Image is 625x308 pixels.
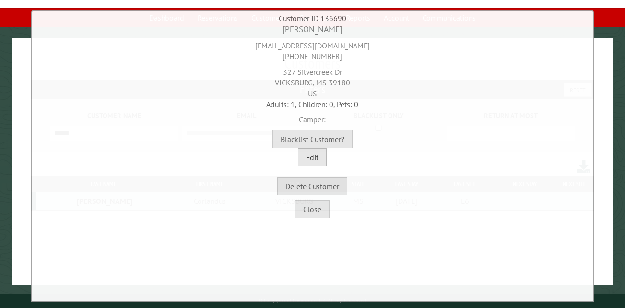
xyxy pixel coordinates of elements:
[272,130,353,148] button: Blacklist Customer?
[35,24,590,36] div: [PERSON_NAME]
[35,109,590,125] div: Camper:
[277,177,347,195] button: Delete Customer
[35,62,590,99] div: 327 Silvercreek Dr VICKSBURG, MS 39180 US
[192,9,244,27] a: Reservations
[340,9,376,27] a: Reports
[35,13,590,24] div: Customer ID 136690
[298,148,327,166] button: Edit
[259,297,367,304] small: © Campground Commander LLC. All rights reserved.
[293,9,338,27] a: Campsites
[35,36,590,62] div: [EMAIL_ADDRESS][DOMAIN_NAME] [PHONE_NUMBER]
[143,9,190,27] a: Dashboard
[295,200,330,218] button: Close
[417,9,482,27] a: Communications
[378,9,415,27] a: Account
[35,99,590,109] div: Adults: 1, Children: 0, Pets: 0
[246,9,291,27] a: Customers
